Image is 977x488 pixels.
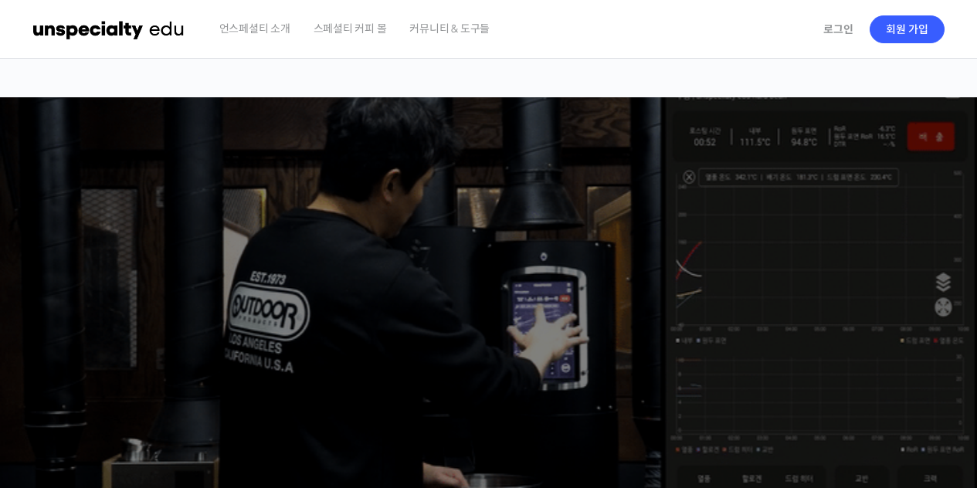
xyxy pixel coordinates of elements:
[814,12,863,47] a: 로그인
[870,15,945,43] a: 회원 가입
[15,321,962,343] p: 시간과 장소에 구애받지 않고, 검증된 커리큘럼으로
[15,236,962,314] p: [PERSON_NAME]을 다하는 당신을 위해, 최고와 함께 만든 커피 클래스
